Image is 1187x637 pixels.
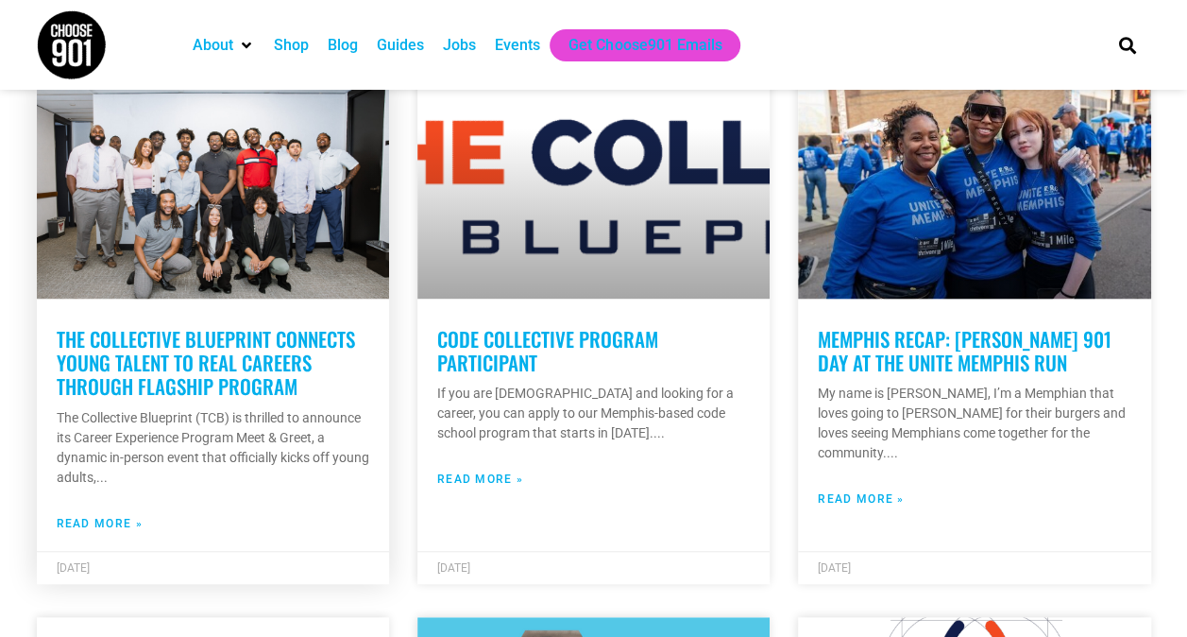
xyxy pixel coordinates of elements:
[1111,29,1143,60] div: Search
[377,34,424,57] a: Guides
[818,324,1111,377] a: Memphis Recap: [PERSON_NAME] 901 Day At The Unite Memphis Run
[328,34,358,57] a: Blog
[57,408,369,488] p: The Collective Blueprint (TCB) is thrilled to announce its Career Experience Program Meet & Greet...
[818,561,851,575] span: [DATE]
[437,471,523,488] a: Read more about Code Collective Program Participant
[437,384,750,443] p: If you are [DEMOGRAPHIC_DATA] and looking for a career, you can apply to our Memphis-based code s...
[818,384,1130,463] p: My name is [PERSON_NAME], I’m a Memphian that loves going to [PERSON_NAME] for their burgers and ...
[57,561,90,575] span: [DATE]
[437,561,470,575] span: [DATE]
[818,491,904,508] a: Read more about Memphis Recap: Kylen’s 901 Day At The Unite Memphis Run
[495,34,540,57] a: Events
[443,34,476,57] a: Jobs
[274,34,309,57] a: Shop
[37,72,389,299] a: A group of fifteen people pose together indoors against a white wall, with some standing and othe...
[193,34,233,57] a: About
[183,29,264,61] div: About
[568,34,721,57] a: Get Choose901 Emails
[437,324,658,377] a: Code Collective Program Participant
[57,324,355,401] a: The Collective Blueprint Connects Young Talent to Real Careers Through Flagship Program
[183,29,1086,61] nav: Main nav
[57,515,143,532] a: Read more about The Collective Blueprint Connects Young Talent to Real Careers Through Flagship P...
